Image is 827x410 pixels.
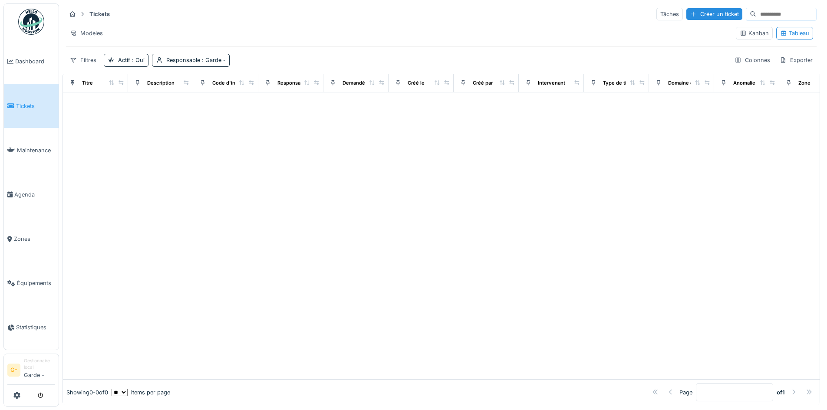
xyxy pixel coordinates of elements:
[66,388,108,397] div: Showing 0 - 0 of 0
[4,172,59,216] a: Agenda
[16,323,55,331] span: Statistiques
[4,217,59,261] a: Zones
[7,358,55,385] a: G- Gestionnaire localGarde -
[212,79,256,87] div: Code d'imputation
[656,8,683,20] div: Tâches
[798,79,811,87] div: Zone
[17,146,55,154] span: Maintenance
[4,261,59,305] a: Équipements
[15,57,55,66] span: Dashboard
[4,39,59,84] a: Dashboard
[733,79,755,87] div: Anomalie
[4,84,59,128] a: Tickets
[66,54,100,66] div: Filtres
[777,388,785,397] strong: of 1
[4,305,59,350] a: Statistiques
[668,79,717,87] div: Domaine d'expertise
[17,279,55,287] span: Équipements
[112,388,170,397] div: items per page
[7,364,20,377] li: G-
[776,54,817,66] div: Exporter
[166,56,226,64] div: Responsable
[24,358,55,371] div: Gestionnaire local
[343,79,374,87] div: Demandé par
[780,29,809,37] div: Tableau
[277,79,308,87] div: Responsable
[603,79,637,87] div: Type de ticket
[686,8,742,20] div: Créer un ticket
[86,10,113,18] strong: Tickets
[147,79,175,87] div: Description
[538,79,565,87] div: Intervenant
[408,79,425,87] div: Créé le
[14,235,55,243] span: Zones
[679,388,692,397] div: Page
[740,29,769,37] div: Kanban
[731,54,774,66] div: Colonnes
[82,79,93,87] div: Titre
[66,27,107,39] div: Modèles
[18,9,44,35] img: Badge_color-CXgf-gQk.svg
[130,57,145,63] span: : Oui
[118,56,145,64] div: Actif
[473,79,493,87] div: Créé par
[16,102,55,110] span: Tickets
[14,190,55,199] span: Agenda
[200,57,226,63] span: : Garde -
[4,128,59,172] a: Maintenance
[24,358,55,383] li: Garde -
